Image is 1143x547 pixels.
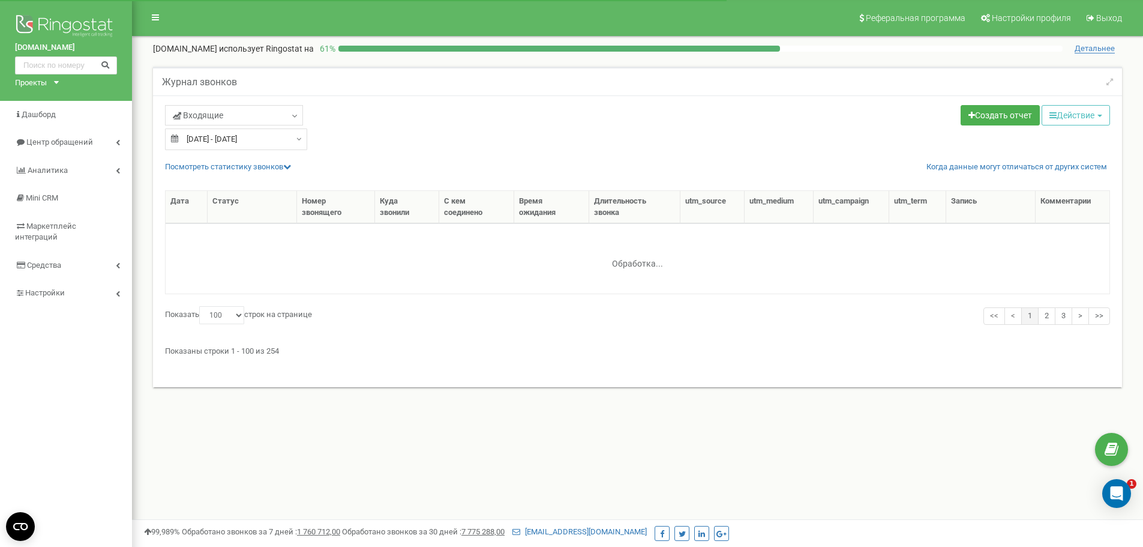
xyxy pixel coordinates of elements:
th: utm_medium [745,191,814,223]
div: Обработка... [563,249,713,267]
input: Поиск по номеру [15,56,117,74]
span: Маркетплейс интеграций [15,222,76,242]
a: [DOMAIN_NAME] [15,42,117,53]
th: Время ожидания [514,191,589,223]
select: Показатьстрок на странице [199,306,244,324]
th: Длительность звонка [589,191,680,223]
a: << [983,307,1005,325]
div: Open Intercom Messenger [1102,479,1131,508]
span: Центр обращений [26,138,93,147]
th: Куда звонили [375,191,439,223]
span: Обработано звонков за 7 дней : [182,527,340,536]
a: 2 [1038,307,1055,325]
span: Настройки [25,288,65,297]
a: > [1072,307,1089,325]
a: Посмотреть cтатистику звонков [165,162,291,171]
h5: Журнал звонков [162,77,237,88]
th: Запись [946,191,1036,223]
u: 1 760 712,00 [297,527,340,536]
th: Статус [208,191,297,223]
span: 99,989% [144,527,180,536]
a: Создать отчет [961,105,1040,125]
span: Обработано звонков за 30 дней : [342,527,505,536]
th: Номер звонящего [297,191,375,223]
a: 3 [1055,307,1072,325]
th: utm_source [680,191,745,223]
a: [EMAIL_ADDRESS][DOMAIN_NAME] [512,527,647,536]
span: 1 [1127,479,1136,489]
span: Дашборд [22,110,56,119]
img: Ringostat logo [15,12,117,42]
a: >> [1088,307,1110,325]
th: С кем соединено [439,191,515,223]
a: Когда данные могут отличаться от других систем [926,162,1107,173]
span: Входящие [173,109,223,121]
p: 61 % [314,43,338,55]
u: 7 775 288,00 [461,527,505,536]
span: Настройки профиля [992,13,1071,23]
th: Дата [166,191,208,223]
a: < [1004,307,1022,325]
span: Mini CRM [26,193,58,202]
button: Open CMP widget [6,512,35,541]
th: Комментарии [1036,191,1109,223]
button: Действие [1042,105,1110,125]
th: utm_term [889,191,946,223]
a: Входящие [165,105,303,125]
p: [DOMAIN_NAME] [153,43,314,55]
span: Реферальная программа [866,13,965,23]
span: Выход [1096,13,1122,23]
span: Детальнее [1075,44,1115,53]
div: Показаны строки 1 - 100 из 254 [165,341,1110,357]
th: utm_campaign [814,191,889,223]
div: Проекты [15,77,47,89]
span: Аналитика [28,166,68,175]
label: Показать строк на странице [165,306,312,324]
span: использует Ringostat на [219,44,314,53]
span: Средства [27,261,61,270]
a: 1 [1021,307,1039,325]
